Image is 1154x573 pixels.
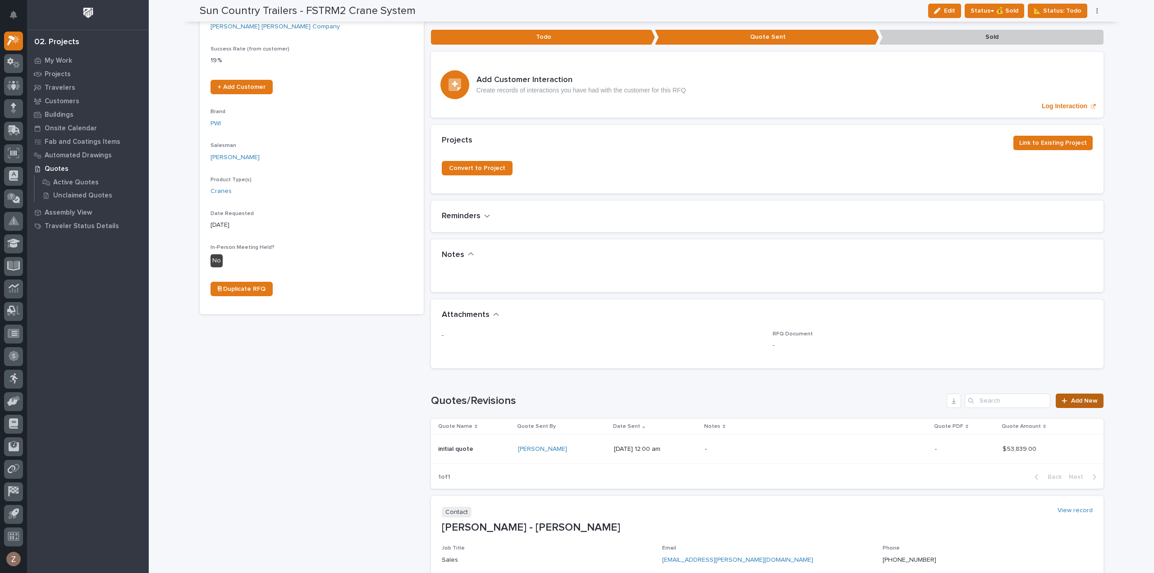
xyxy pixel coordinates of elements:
[211,22,340,32] a: [PERSON_NAME] [PERSON_NAME] Company
[965,394,1050,408] input: Search
[11,11,23,25] div: Notifications
[1071,398,1098,404] span: Add New
[27,162,149,175] a: Quotes
[662,545,676,551] span: Email
[1028,4,1087,18] button: 📐 Status: Todo
[211,109,225,115] span: Brand
[438,422,472,431] p: Quote Name
[934,422,963,431] p: Quote PDF
[614,445,698,453] p: [DATE] 12:00 am
[27,81,149,94] a: Travelers
[431,52,1104,118] a: Log Interaction
[442,211,490,221] button: Reminders
[883,557,936,563] a: [PHONE_NUMBER]
[944,7,955,15] span: Edit
[45,124,97,133] p: Onsite Calendar
[1003,444,1038,453] p: $ 53,839.00
[45,151,112,160] p: Automated Drawings
[449,165,505,171] span: Convert to Project
[27,206,149,219] a: Assembly View
[27,108,149,121] a: Buildings
[27,54,149,67] a: My Work
[27,94,149,108] a: Customers
[45,57,72,65] p: My Work
[27,135,149,148] a: Fab and Coatings Items
[476,75,686,85] h3: Add Customer Interaction
[53,192,112,200] p: Unclaimed Quotes
[1042,102,1087,110] p: Log Interaction
[773,341,1093,350] p: -
[211,282,273,296] a: ⎘ Duplicate RFQ
[211,187,232,196] a: Cranes
[442,250,464,260] h2: Notes
[1058,507,1093,514] a: View record
[211,56,413,65] p: 19 %
[45,70,71,78] p: Projects
[211,245,275,250] span: In-Person Meeting Held?
[928,4,961,18] button: Edit
[211,46,289,52] span: Success Rate (from customer)
[211,177,252,183] span: Product Type(s)
[773,331,813,337] span: RFQ Document
[211,153,260,162] a: [PERSON_NAME]
[80,5,96,21] img: Workspace Logo
[211,80,273,94] a: + Add Customer
[1042,473,1062,481] span: Back
[442,310,499,320] button: Attachments
[883,545,900,551] span: Phone
[431,466,458,488] p: 1 of 1
[655,30,879,45] p: Quote Sent
[200,5,416,18] h2: Sun Country Trailers - FSTRM2 Crane System
[442,521,1093,534] p: [PERSON_NAME] - [PERSON_NAME]
[218,286,266,292] span: ⎘ Duplicate RFQ
[211,143,236,148] span: Salesman
[442,507,472,518] p: Contact
[1034,5,1081,16] span: 📐 Status: Todo
[211,254,223,267] div: No
[27,148,149,162] a: Automated Drawings
[431,435,1104,464] tr: initial quoteinitial quote [PERSON_NAME] [DATE] 12:00 am--$ 53,839.00$ 53,839.00
[45,111,73,119] p: Buildings
[971,5,1018,16] span: Status→ 💰 Sold
[518,445,567,453] a: [PERSON_NAME]
[431,394,943,408] h1: Quotes/Revisions
[45,209,92,217] p: Assembly View
[34,37,79,47] div: 02. Projects
[4,550,23,568] button: users-avatar
[1056,394,1103,408] a: Add New
[442,211,481,221] h2: Reminders
[704,422,720,431] p: Notes
[1002,422,1041,431] p: Quote Amount
[431,30,655,45] p: Todo
[218,84,266,90] span: + Add Customer
[965,4,1024,18] button: Status→ 💰 Sold
[211,119,221,128] a: PWI
[517,422,556,431] p: Quote Sent By
[211,220,413,230] p: [DATE]
[662,557,813,563] a: [EMAIL_ADDRESS][PERSON_NAME][DOMAIN_NAME]
[1069,473,1089,481] span: Next
[27,121,149,135] a: Onsite Calendar
[35,176,149,188] a: Active Quotes
[27,67,149,81] a: Projects
[211,211,254,216] span: Date Requested
[705,445,863,453] p: -
[45,138,120,146] p: Fab and Coatings Items
[935,445,995,453] p: -
[27,219,149,233] a: Traveler Status Details
[53,179,99,187] p: Active Quotes
[442,310,490,320] h2: Attachments
[442,545,465,551] span: Job Title
[1027,473,1065,481] button: Back
[35,189,149,202] a: Unclaimed Quotes
[1013,136,1093,150] button: Link to Existing Project
[442,331,762,340] p: -
[1065,473,1104,481] button: Next
[879,30,1103,45] p: Sold
[613,422,640,431] p: Date Sent
[45,222,119,230] p: Traveler Status Details
[476,87,686,94] p: Create records of interactions you have had with the customer for this RFQ
[442,161,513,175] a: Convert to Project
[1019,138,1087,148] span: Link to Existing Project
